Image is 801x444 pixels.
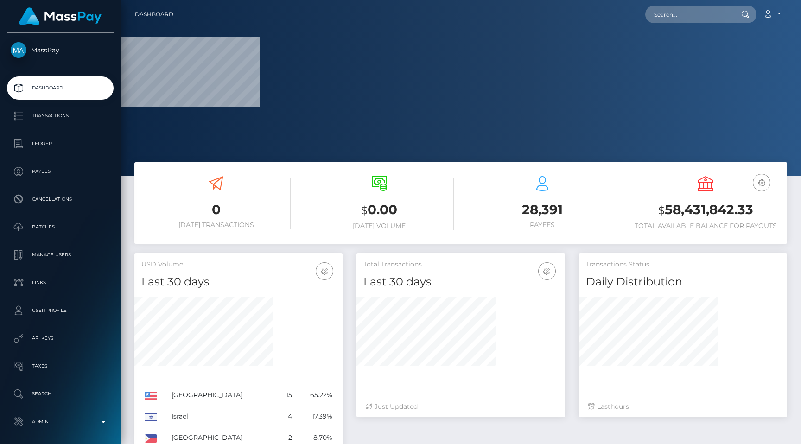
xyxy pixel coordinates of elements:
p: Ledger [11,137,110,151]
small: $ [361,204,368,217]
p: Admin [11,415,110,429]
td: 17.39% [295,406,336,427]
h5: USD Volume [141,260,336,269]
h3: 28,391 [468,201,617,219]
td: [GEOGRAPHIC_DATA] [168,385,278,406]
p: Payees [11,165,110,178]
a: Dashboard [7,76,114,100]
a: Ledger [7,132,114,155]
input: Search... [645,6,732,23]
a: Search [7,382,114,406]
a: Dashboard [135,5,173,24]
p: Manage Users [11,248,110,262]
p: Batches [11,220,110,234]
a: Manage Users [7,243,114,266]
p: Links [11,276,110,290]
a: Transactions [7,104,114,127]
p: User Profile [11,304,110,317]
a: Batches [7,216,114,239]
h3: 58,431,842.33 [631,201,780,220]
a: Payees [7,160,114,183]
img: MassPay Logo [19,7,102,25]
h4: Last 30 days [363,274,558,290]
img: PH.png [145,434,157,443]
h3: 0 [141,201,291,219]
h3: 0.00 [305,201,454,220]
a: API Keys [7,327,114,350]
h6: Payees [468,221,617,229]
a: Cancellations [7,188,114,211]
p: Transactions [11,109,110,123]
div: Just Updated [366,402,555,412]
img: US.png [145,392,157,400]
a: Links [7,271,114,294]
td: 65.22% [295,385,336,406]
small: $ [658,204,665,217]
td: Israel [168,406,278,427]
span: MassPay [7,46,114,54]
h4: Daily Distribution [586,274,780,290]
img: IL.png [145,413,157,421]
img: MassPay [11,42,26,58]
h5: Total Transactions [363,260,558,269]
h6: [DATE] Transactions [141,221,291,229]
h4: Last 30 days [141,274,336,290]
p: Cancellations [11,192,110,206]
td: 4 [278,406,295,427]
h6: [DATE] Volume [305,222,454,230]
p: Dashboard [11,81,110,95]
a: Taxes [7,355,114,378]
a: User Profile [7,299,114,322]
p: API Keys [11,331,110,345]
p: Search [11,387,110,401]
div: Last hours [588,402,778,412]
h5: Transactions Status [586,260,780,269]
h6: Total Available Balance for Payouts [631,222,780,230]
a: Admin [7,410,114,433]
p: Taxes [11,359,110,373]
td: 15 [278,385,295,406]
